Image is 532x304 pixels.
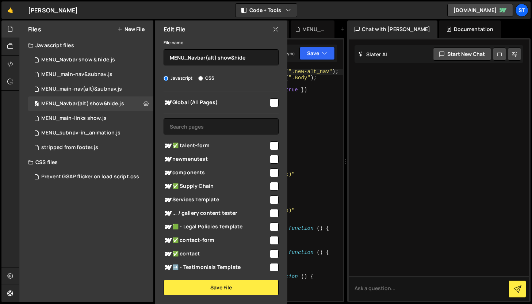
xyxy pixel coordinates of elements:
div: MENU_main-nav(alt)&subnav.js [41,86,122,92]
span: newmenutest [164,155,269,164]
div: 16445/44544.js [28,53,153,67]
div: 16445/44754.js [28,126,153,140]
div: Chat with [PERSON_NAME] [347,20,438,38]
div: [PERSON_NAME] [28,6,78,15]
span: Services Template [164,195,269,204]
button: New File [117,26,145,32]
div: MENU_Navbar show & hide.js [302,26,326,33]
div: 16445/45696.js [28,96,153,111]
label: File name [164,39,183,46]
div: MENU_Navbar(alt) show&hide.js [41,100,124,107]
div: Javascript files [19,38,153,53]
div: CSS files [19,155,153,170]
input: Search pages [164,118,279,134]
button: Save [299,47,335,60]
div: Documentation [439,20,501,38]
a: [DOMAIN_NAME] [447,4,513,17]
a: St [515,4,528,17]
div: 16445/44745.js [28,111,153,126]
button: Save File [164,280,279,295]
div: Prevent GSAP flicker on load script.css [41,174,139,180]
div: MENU _main-nav&subnav.js [41,71,112,78]
span: components [164,168,269,177]
label: Javascript [164,75,193,82]
div: MENU_subnav-in_animation.js [41,130,120,136]
span: 0 [34,102,39,107]
div: 16445/45050.js [28,67,153,82]
span: Global (All Pages) [164,98,269,107]
span: ✅ talent-form [164,141,269,150]
span: ➡️ - Testimonials Template [164,263,269,272]
input: CSS [198,76,203,81]
span: ✅ Supply Chain [164,182,269,191]
div: stripped from footer.js [41,144,98,151]
div: MENU_main-links show.js [41,115,107,122]
input: Javascript [164,76,168,81]
a: 🤙 [1,1,19,19]
span: ... / gallery content tester [164,209,269,218]
div: 16445/45833.css [28,170,153,184]
div: Dev and prod in sync [245,50,295,57]
label: CSS [198,75,214,82]
span: ✅ contact [164,250,269,258]
div: 16445/45701.js [28,82,153,96]
button: Code + Tools [236,4,297,17]
div: MENU_Navbar show & hide.js [41,57,115,63]
div: New File [340,26,371,33]
button: Start new chat [433,47,491,61]
h2: Slater AI [358,51,387,58]
span: ✅ contact-form [164,236,269,245]
h2: Edit File [164,25,185,33]
input: Name [164,49,279,65]
span: 🟩 - Legal Policies Template [164,223,269,231]
h2: Files [28,25,41,33]
div: 16445/45872.js [28,140,153,155]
